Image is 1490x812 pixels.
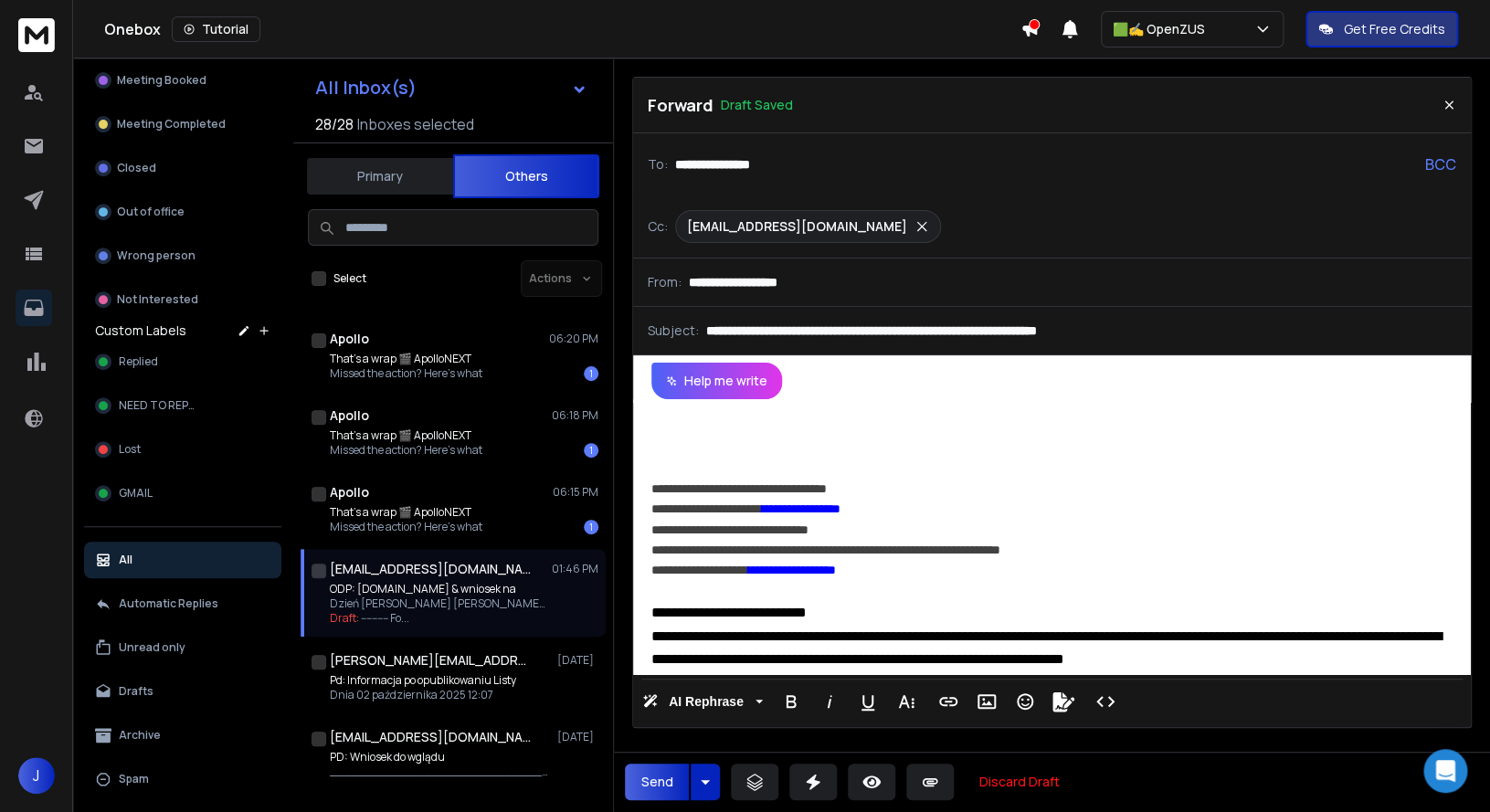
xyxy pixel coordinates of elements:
[330,610,359,626] span: Draft:
[119,442,141,457] span: Lost
[1305,11,1458,47] button: Get Free Credits
[931,683,966,720] button: Insert Link (⌘K)
[774,683,808,720] button: Bold (⌘B)
[330,483,369,501] h1: Apollo
[119,640,185,655] p: Unread only
[18,757,55,794] button: J
[84,717,281,754] button: Archive
[557,730,598,744] p: [DATE]
[1425,153,1456,175] p: BCC
[84,475,281,511] button: GMAIL
[1088,683,1123,720] button: Code View
[333,271,366,286] label: Select
[301,69,602,106] button: All Inbox(s)
[119,486,153,501] span: GMAIL
[557,653,598,668] p: [DATE]
[330,406,369,425] h1: Apollo
[549,332,598,346] p: 06:20 PM
[330,520,482,534] p: Missed the action? Here’s what
[315,79,417,97] h1: All Inbox(s)
[648,273,682,291] p: From:
[84,150,281,186] button: Closed
[357,113,474,135] h3: Inboxes selected
[84,281,281,318] button: Not Interested
[172,16,260,42] button: Tutorial
[330,582,549,596] p: ODP: [DOMAIN_NAME] & wniosek na
[84,585,281,622] button: Automatic Replies
[330,750,549,765] p: PD: Wniosek do wglądu
[648,322,699,340] p: Subject:
[95,322,186,340] h3: Custom Labels
[639,683,766,720] button: AI Rephrase
[851,683,885,720] button: Underline (⌘U)
[119,596,218,611] p: Automatic Replies
[552,408,598,423] p: 06:18 PM
[330,596,549,611] p: Dzień [PERSON_NAME] [PERSON_NAME], Bardzo
[330,688,516,702] p: Dnia 02 października 2025 12:07
[117,292,198,307] p: Not Interested
[969,683,1004,720] button: Insert Image (⌘P)
[84,194,281,230] button: Out of office
[84,431,281,468] button: Lost
[1008,683,1042,720] button: Emoticons
[584,443,598,458] div: 1
[84,62,281,99] button: Meeting Booked
[330,728,531,746] h1: [EMAIL_ADDRESS][DOMAIN_NAME]
[117,161,156,175] p: Closed
[330,651,531,670] h1: [PERSON_NAME][EMAIL_ADDRESS][DOMAIN_NAME]
[648,92,713,118] p: Forward
[84,629,281,666] button: Unread only
[889,683,924,720] button: More Text
[330,443,482,458] p: Missed the action? Here’s what
[665,694,747,710] span: AI Rephrase
[84,106,281,142] button: Meeting Completed
[625,764,689,800] button: Send
[84,761,281,797] button: Spam
[584,366,598,381] div: 1
[330,673,516,688] p: Pd: Informacja po opublikowaniu Listy
[721,96,793,114] p: Draft Saved
[812,683,847,720] button: Italic (⌘I)
[330,366,482,381] p: Missed the action? Here’s what
[84,343,281,380] button: Replied
[117,73,206,88] p: Meeting Booked
[119,772,149,786] p: Spam
[330,330,369,348] h1: Apollo
[330,505,482,520] p: That’s a wrap 🎬 ApolloNEXT
[1113,20,1212,38] p: 🟩✍️ OpenZUS
[117,117,226,132] p: Meeting Completed
[1423,749,1467,793] div: Open Intercom Messenger
[553,485,598,500] p: 06:15 PM
[552,562,598,576] p: 01:46 PM
[965,764,1074,800] button: Discard Draft
[84,673,281,710] button: Drafts
[330,765,549,779] p: ________________________________ Od: [EMAIL_ADDRESS][DOMAIN_NAME] Wysłane: poniedziałek,
[361,610,409,626] span: ---------- Fo ...
[1046,683,1081,720] button: Signature
[119,354,158,369] span: Replied
[84,387,281,424] button: NEED TO REPLY
[687,217,907,236] p: [EMAIL_ADDRESS][DOMAIN_NAME]
[651,363,782,399] button: Help me write
[117,248,195,263] p: Wrong person
[648,155,668,174] p: To:
[104,16,1020,42] div: Onebox
[117,205,185,219] p: Out of office
[1344,20,1445,38] p: Get Free Credits
[84,542,281,578] button: All
[648,217,668,236] p: Cc:
[584,520,598,534] div: 1
[84,237,281,274] button: Wrong person
[330,352,482,366] p: That’s a wrap 🎬 ApolloNEXT
[315,113,354,135] span: 28 / 28
[119,398,198,413] span: NEED TO REPLY
[330,560,531,578] h1: [EMAIL_ADDRESS][DOMAIN_NAME]
[119,728,161,743] p: Archive
[119,553,132,567] p: All
[119,684,153,699] p: Drafts
[453,154,599,198] button: Others
[330,428,482,443] p: That’s a wrap 🎬 ApolloNEXT
[307,156,453,196] button: Primary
